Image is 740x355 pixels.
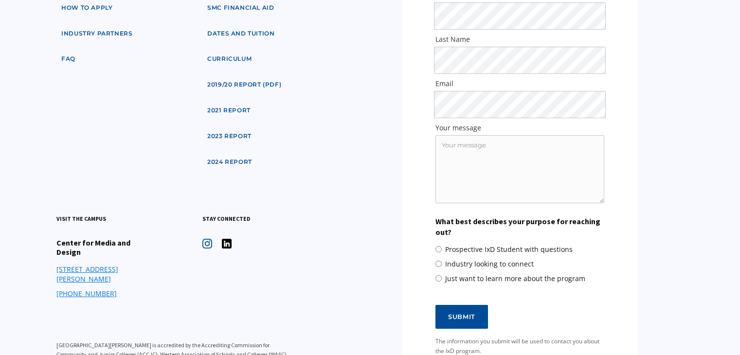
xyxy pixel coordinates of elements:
span: Just want to learn more about the program [445,274,585,284]
a: curriculum [202,50,256,68]
a: industry partners [56,25,137,43]
input: Prospective IxD Student with questions [435,246,442,252]
span: Industry looking to connect [445,259,534,269]
label: What best describes your purpose for reaching out? [435,216,604,238]
img: icon - instagram [202,239,212,248]
h4: Center for Media and Design [56,238,154,257]
img: icon - instagram [222,239,232,248]
span: Prospective IxD Student with questions [445,245,573,254]
h3: visit the campus [56,214,106,223]
input: Just want to learn more about the program [435,275,442,282]
label: Email [435,79,604,89]
h3: stay connected [202,214,251,223]
label: Last Name [435,35,604,44]
a: faq [56,50,80,68]
a: 2021 Report [202,102,255,120]
input: Industry looking to connect [435,261,442,267]
a: [PHONE_NUMBER] [56,289,117,299]
a: dates and tuition [202,25,279,43]
a: 2023 Report [202,127,256,145]
a: 2024 Report [202,153,257,171]
input: Submit [435,305,488,329]
a: [STREET_ADDRESS][PERSON_NAME] [56,265,154,284]
a: 2019/20 Report (pdf) [202,76,286,94]
label: Your message [435,123,604,133]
